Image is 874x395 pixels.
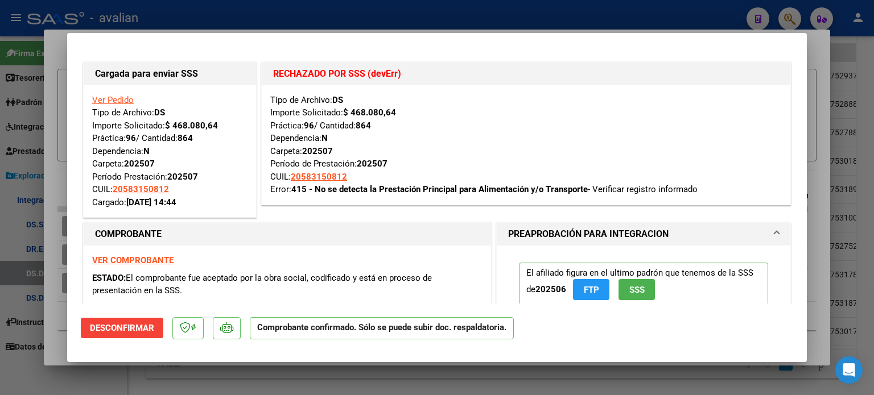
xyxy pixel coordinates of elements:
[343,107,396,118] strong: $ 468.080,64
[629,285,645,295] span: SSS
[619,279,655,300] button: SSS
[126,197,176,207] strong: [DATE] 14:44
[81,318,163,338] button: Desconfirmar
[165,120,218,131] strong: $ 468.080,64
[321,133,328,143] strong: N
[497,223,790,246] mat-expansion-panel-header: PREAPROBACIÓN PARA INTEGRACION
[92,95,134,105] a: Ver Pedido
[92,273,432,296] span: El comprobante fue aceptado por la obra social, codificado y está en proceso de presentación en l...
[356,120,371,131] strong: 864
[584,285,599,295] span: FTP
[143,146,150,156] strong: N
[332,95,343,105] strong: DS
[519,263,768,305] p: El afiliado figura en el ultimo padrón que tenemos de la SSS de
[95,67,245,81] h1: Cargada para enviar SSS
[573,279,609,300] button: FTP
[178,133,193,143] strong: 864
[291,172,347,182] span: 20583150812
[304,120,314,131] strong: 96
[291,184,588,194] strong: 415 - No se detecta la Prestación Principal para Alimentación y/o Transporte
[154,107,165,118] strong: DS
[124,159,155,169] strong: 202507
[250,317,514,339] p: Comprobante confirmado. Sólo se puede subir doc. respaldatoria.
[535,284,566,294] strong: 202506
[835,356,863,384] div: Open Intercom Messenger
[270,94,782,196] div: Tipo de Archivo: Importe Solicitado: Práctica: / Cantidad: Dependencia: Carpeta: Período de Prest...
[90,323,154,333] span: Desconfirmar
[113,184,169,194] span: 20583150812
[508,227,669,241] h1: PREAPROBACIÓN PARA INTEGRACION
[126,133,136,143] strong: 96
[92,94,248,209] div: Tipo de Archivo: Importe Solicitado: Práctica: / Cantidad: Dependencia: Carpeta: Período Prestaci...
[92,273,126,283] span: ESTADO:
[273,67,779,81] h1: RECHAZADO POR SSS (devErr)
[357,159,387,169] strong: 202507
[167,172,198,182] strong: 202507
[92,255,174,265] a: VER COMPROBANTE
[95,228,162,239] strong: COMPROBANTE
[302,146,333,156] strong: 202507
